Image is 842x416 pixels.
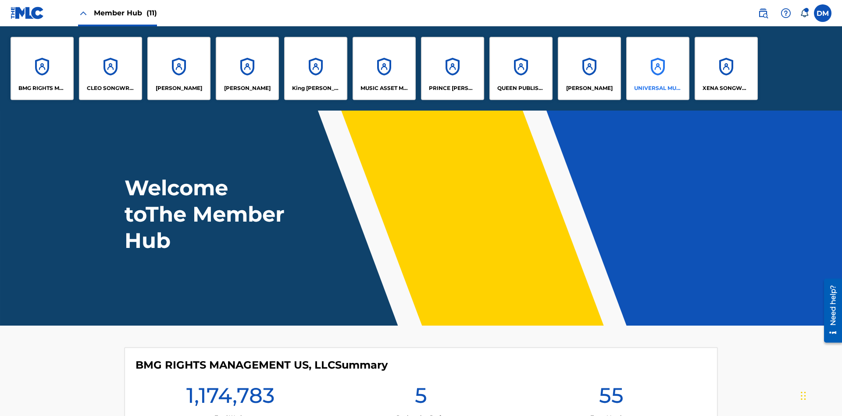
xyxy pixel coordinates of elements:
p: XENA SONGWRITER [703,84,750,92]
img: help [781,8,791,18]
div: Help [777,4,795,22]
p: BMG RIGHTS MANAGEMENT US, LLC [18,84,66,92]
a: Accounts[PERSON_NAME] [147,37,210,100]
a: AccountsCLEO SONGWRITER [79,37,142,100]
p: ELVIS COSTELLO [156,84,202,92]
div: User Menu [814,4,831,22]
a: AccountsKing [PERSON_NAME] [284,37,347,100]
span: Member Hub [94,8,157,18]
a: AccountsBMG RIGHTS MANAGEMENT US, LLC [11,37,74,100]
p: PRINCE MCTESTERSON [429,84,477,92]
a: Public Search [754,4,772,22]
h4: BMG RIGHTS MANAGEMENT US, LLC [136,359,388,372]
h1: 1,174,783 [186,382,275,414]
iframe: Resource Center [817,275,842,347]
p: UNIVERSAL MUSIC PUB GROUP [634,84,682,92]
span: (11) [146,9,157,17]
a: AccountsXENA SONGWRITER [695,37,758,100]
h1: Welcome to The Member Hub [125,175,289,254]
p: EYAMA MCSINGER [224,84,271,92]
a: Accounts[PERSON_NAME] [216,37,279,100]
a: AccountsPRINCE [PERSON_NAME] [421,37,484,100]
img: MLC Logo [11,7,44,19]
a: AccountsQUEEN PUBLISHA [489,37,553,100]
div: Drag [801,383,806,409]
p: MUSIC ASSET MANAGEMENT (MAM) [360,84,408,92]
p: QUEEN PUBLISHA [497,84,545,92]
p: RONALD MCTESTERSON [566,84,613,92]
h1: 55 [599,382,624,414]
h1: 5 [415,382,427,414]
p: CLEO SONGWRITER [87,84,135,92]
a: Accounts[PERSON_NAME] [558,37,621,100]
div: Notifications [800,9,809,18]
a: AccountsMUSIC ASSET MANAGEMENT (MAM) [353,37,416,100]
p: King McTesterson [292,84,340,92]
img: search [758,8,768,18]
a: AccountsUNIVERSAL MUSIC PUB GROUP [626,37,689,100]
iframe: Chat Widget [798,374,842,416]
img: Close [78,8,89,18]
